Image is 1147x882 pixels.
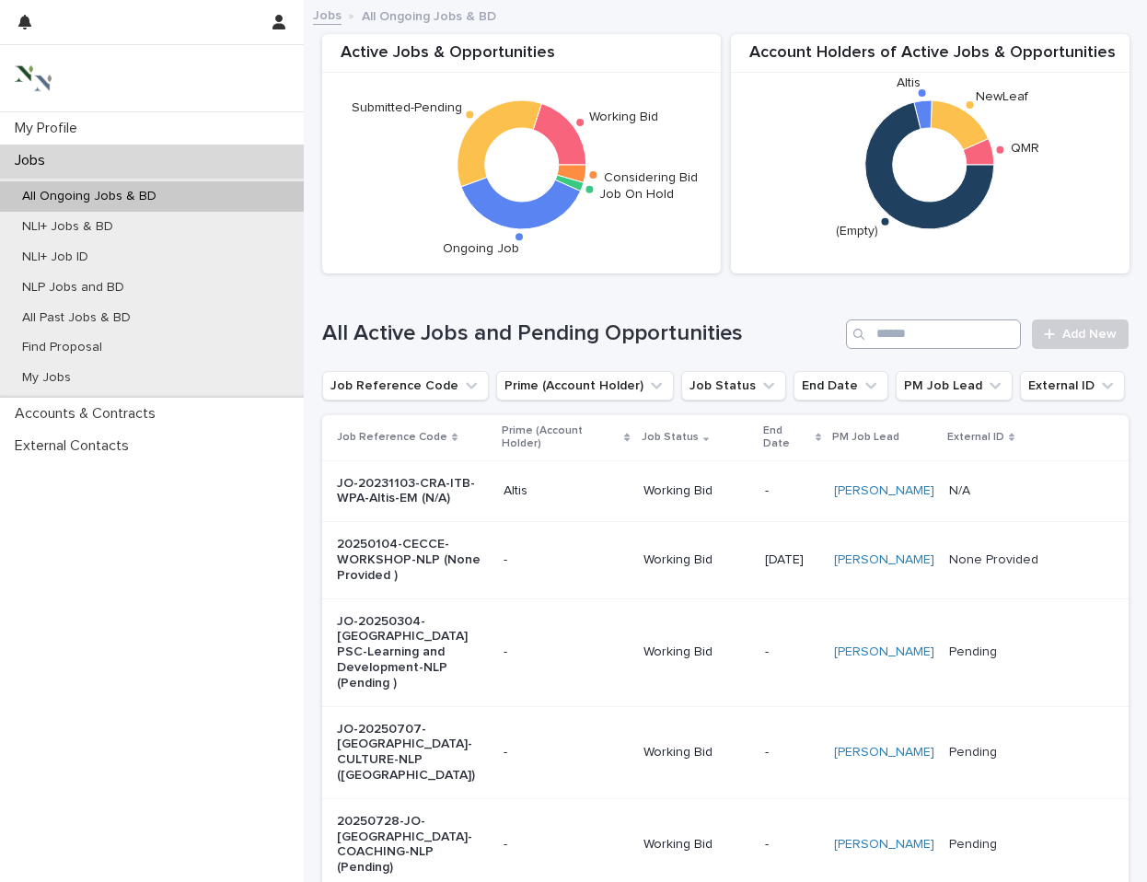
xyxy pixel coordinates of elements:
text: Altis [898,77,921,90]
tr: JO-20250304-[GEOGRAPHIC_DATA] PSC-Learning and Development-NLP (Pending )-Working Bid-[PERSON_NAM... [322,598,1129,706]
p: - [504,552,628,568]
tr: 20250104-CECCE-WORKSHOP-NLP (None Provided )-Working Bid[DATE][PERSON_NAME] None ProvidedNone Pro... [322,522,1129,598]
p: PM Job Lead [832,427,899,447]
h1: All Active Jobs and Pending Opportunities [322,320,839,347]
p: My Profile [7,120,92,137]
p: Altis [504,483,628,499]
p: NLP Jobs and BD [7,280,139,296]
p: All Ongoing Jobs & BD [7,189,171,204]
p: Working Bid [643,552,750,568]
p: Working Bid [643,644,750,660]
button: Prime (Account Holder) [496,371,674,400]
p: Working Bid [643,745,750,760]
button: External ID [1020,371,1125,400]
tr: JO-20231103-CRA-ITB-WPA-Altis-EM (N/A)AltisWorking Bid-[PERSON_NAME] N/AN/A [322,460,1129,522]
button: Job Reference Code [322,371,489,400]
p: Find Proposal [7,340,117,355]
span: Add New [1062,328,1117,341]
a: [PERSON_NAME] [834,483,934,499]
p: Pending [949,641,1001,660]
p: Job Reference Code [337,427,447,447]
p: All Past Jobs & BD [7,310,145,326]
p: - [765,837,819,853]
text: QMR [1011,143,1039,156]
p: 20250104-CECCE-WORKSHOP-NLP (None Provided ) [337,537,489,583]
p: External Contacts [7,437,144,455]
text: Submitted-Pending [352,102,462,115]
p: JO-20250707-[GEOGRAPHIC_DATA]-CULTURE-NLP ([GEOGRAPHIC_DATA]) [337,722,489,783]
div: Account Holders of Active Jobs & Opportunities [731,43,1130,74]
a: [PERSON_NAME] [834,552,934,568]
p: NLI+ Jobs & BD [7,219,128,235]
p: End Date [763,421,811,455]
p: None Provided [949,549,1042,568]
p: - [765,745,819,760]
a: [PERSON_NAME] [834,745,934,760]
img: 3bAFpBnQQY6ys9Fa9hsD [15,60,52,97]
a: [PERSON_NAME] [834,837,934,853]
p: [DATE] [765,552,819,568]
text: Working Bid [589,110,658,123]
text: (Empty) [837,225,879,238]
button: PM Job Lead [896,371,1013,400]
a: Add New [1032,319,1129,349]
p: N/A [949,480,974,499]
a: [PERSON_NAME] [834,644,934,660]
p: JO-20250304-[GEOGRAPHIC_DATA] PSC-Learning and Development-NLP (Pending ) [337,614,489,691]
text: Ongoing Job [443,242,519,255]
p: - [765,483,819,499]
a: Jobs [313,4,342,25]
p: Working Bid [643,837,750,853]
text: Considering Bid [604,171,698,184]
p: - [765,644,819,660]
p: Job Status [642,427,699,447]
p: - [504,837,628,853]
p: Pending [949,741,1001,760]
p: - [504,644,628,660]
p: Pending [949,833,1001,853]
text: Job On Hold [599,188,674,201]
p: Working Bid [643,483,750,499]
div: Active Jobs & Opportunities [322,43,721,74]
p: Accounts & Contracts [7,405,170,423]
p: - [504,745,628,760]
p: NLI+ Job ID [7,250,103,265]
button: Job Status [681,371,786,400]
p: My Jobs [7,370,86,386]
input: Search [846,319,1021,349]
p: External ID [947,427,1004,447]
button: End Date [794,371,888,400]
p: Prime (Account Holder) [502,421,620,455]
p: All Ongoing Jobs & BD [362,5,496,25]
tr: JO-20250707-[GEOGRAPHIC_DATA]-CULTURE-NLP ([GEOGRAPHIC_DATA])-Working Bid-[PERSON_NAME] PendingPe... [322,706,1129,798]
text: NewLeaf [977,91,1030,104]
p: JO-20231103-CRA-ITB-WPA-Altis-EM (N/A) [337,476,489,507]
p: Jobs [7,152,60,169]
p: 20250728-JO-[GEOGRAPHIC_DATA]-COACHING-NLP (Pending) [337,814,489,876]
